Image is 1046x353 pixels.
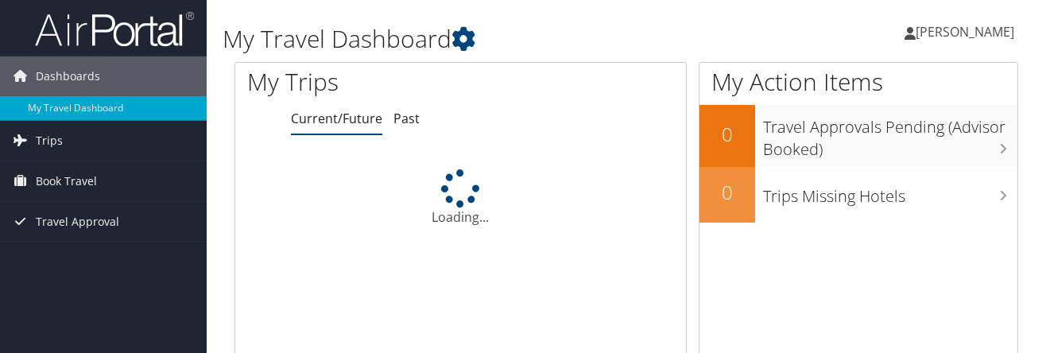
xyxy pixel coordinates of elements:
h2: 0 [699,121,755,148]
span: Trips [36,121,63,161]
h1: My Trips [247,65,486,99]
a: Current/Future [291,110,382,127]
div: Loading... [235,169,686,227]
a: [PERSON_NAME] [905,8,1030,56]
a: Past [393,110,420,127]
a: 0Trips Missing Hotels [699,167,1017,223]
img: airportal-logo.png [35,10,194,48]
span: Book Travel [36,161,97,201]
span: Dashboards [36,56,100,96]
h3: Travel Approvals Pending (Advisor Booked) [763,108,1017,161]
span: Travel Approval [36,202,119,242]
h1: My Action Items [699,65,1017,99]
h3: Trips Missing Hotels [763,177,1017,208]
a: 0Travel Approvals Pending (Advisor Booked) [699,105,1017,166]
h1: My Travel Dashboard [223,22,761,56]
span: [PERSON_NAME] [916,23,1014,41]
h2: 0 [699,179,755,206]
